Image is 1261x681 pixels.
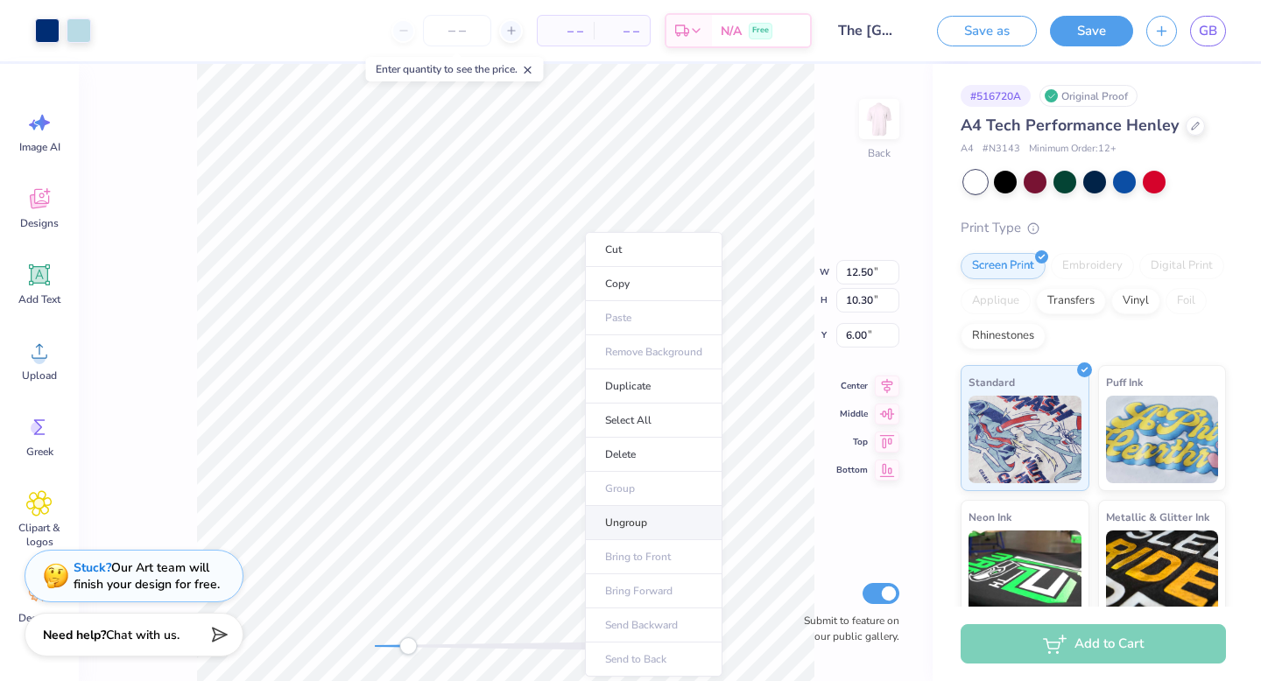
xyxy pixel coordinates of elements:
span: Add Text [18,292,60,306]
li: Delete [585,438,722,472]
li: Duplicate [585,369,722,404]
span: Free [752,25,769,37]
img: Puff Ink [1106,396,1219,483]
span: Center [836,379,868,393]
div: Rhinestones [961,323,1046,349]
span: Neon Ink [969,508,1011,526]
button: Save [1050,16,1133,46]
div: Print Type [961,218,1226,238]
span: A4 Tech Performance Henley [961,115,1179,136]
img: Back [862,102,897,137]
div: Foil [1166,288,1207,314]
img: Standard [969,396,1081,483]
span: N/A [721,22,742,40]
span: – – [604,22,639,40]
span: Image AI [19,140,60,154]
div: Back [868,145,891,161]
li: Cut [585,232,722,267]
span: Decorate [18,611,60,625]
span: Minimum Order: 12 + [1029,142,1117,157]
div: Screen Print [961,253,1046,279]
span: Metallic & Glitter Ink [1106,508,1209,526]
div: # 516720A [961,85,1031,107]
li: Select All [585,404,722,438]
span: Standard [969,373,1015,391]
strong: Need help? [43,627,106,643]
span: Chat with us. [106,627,180,643]
div: Embroidery [1051,253,1134,279]
div: Original Proof [1039,85,1138,107]
label: Submit to feature on our public gallery. [794,613,899,644]
strong: Stuck? [74,559,111,576]
li: Copy [585,267,722,301]
div: Transfers [1036,288,1106,314]
span: # N3143 [983,142,1020,157]
div: Accessibility label [399,637,417,655]
div: Enter quantity to see the price. [366,57,544,81]
span: Puff Ink [1106,373,1143,391]
button: Save as [937,16,1037,46]
input: – – [423,15,491,46]
span: GB [1199,21,1217,41]
span: A4 [961,142,974,157]
img: Neon Ink [969,530,1081,618]
div: Applique [961,288,1031,314]
div: Vinyl [1111,288,1160,314]
span: Clipart & logos [11,521,68,549]
span: Middle [836,407,868,421]
span: Designs [20,216,59,230]
li: Ungroup [585,506,722,540]
div: Digital Print [1139,253,1224,279]
div: Our Art team will finish your design for free. [74,559,220,593]
span: Upload [22,369,57,383]
span: Greek [26,445,53,459]
span: – – [548,22,583,40]
span: Bottom [836,463,868,477]
span: Top [836,435,868,449]
a: GB [1190,16,1226,46]
img: Metallic & Glitter Ink [1106,530,1219,618]
input: Untitled Design [825,13,911,48]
